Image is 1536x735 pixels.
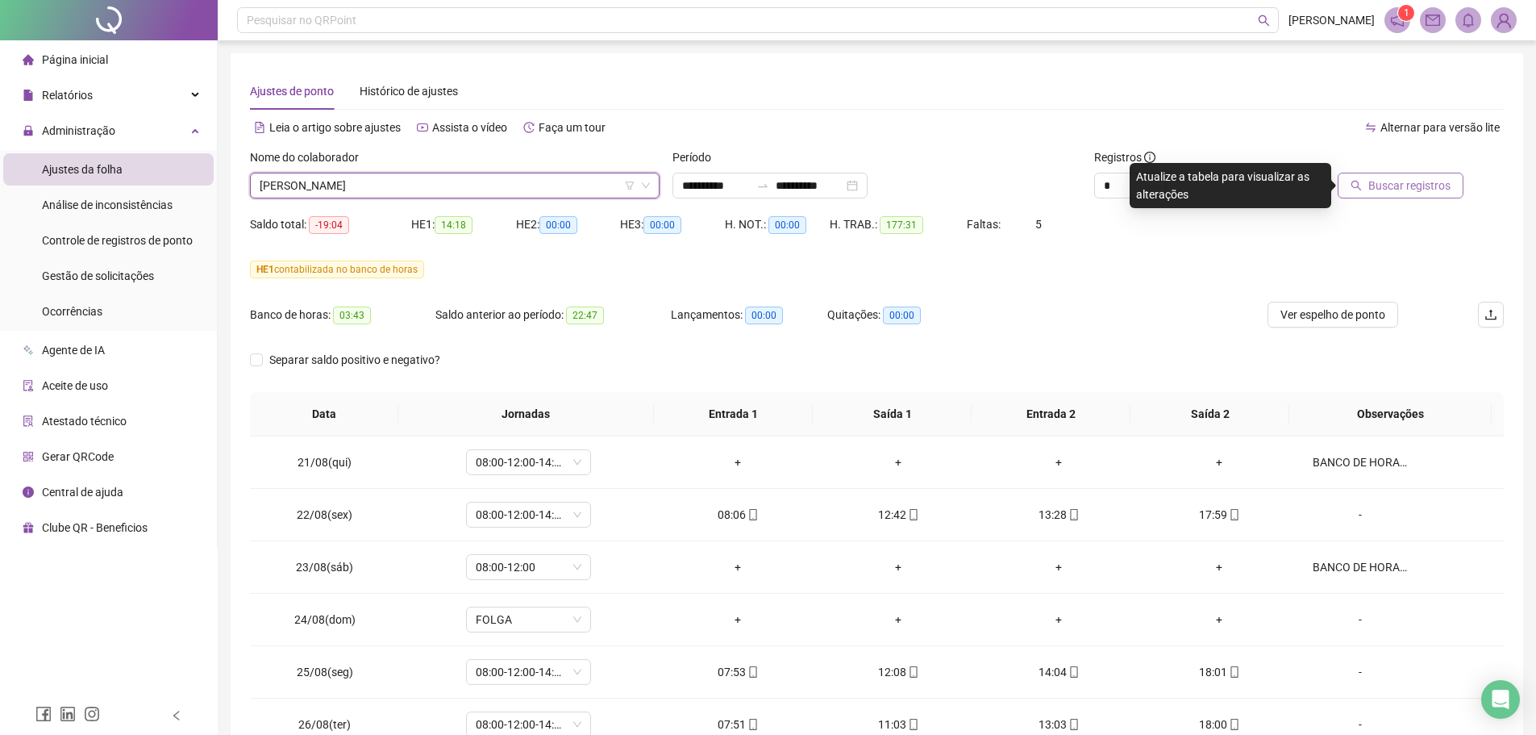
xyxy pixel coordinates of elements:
span: file [23,90,34,101]
div: + [671,453,805,471]
div: 18:01 [1152,663,1287,681]
div: 11:03 [831,716,966,733]
span: mobile [1227,509,1240,520]
span: 03:43 [333,307,371,324]
div: + [1152,611,1287,629]
span: mobile [746,509,759,520]
span: Histórico de ajustes [360,85,458,98]
span: upload [1484,308,1497,321]
span: 26/08(ter) [298,718,351,731]
div: - [1313,506,1408,524]
span: qrcode [23,451,34,462]
span: gift [23,522,34,533]
div: 13:28 [992,506,1126,524]
span: Buscar registros [1368,177,1451,194]
span: 00:00 [745,307,783,324]
span: lock [23,125,34,136]
span: mail [1426,13,1440,27]
span: search [1258,15,1270,27]
span: Ocorrências [42,305,102,318]
div: H. TRAB.: [830,215,967,234]
div: 08:06 [671,506,805,524]
span: down [641,181,651,190]
div: + [1152,453,1287,471]
span: mobile [906,719,919,730]
span: 177:31 [880,216,923,234]
div: BANCO DE HORAS. [1313,558,1408,576]
div: + [992,558,1126,576]
div: - [1313,611,1408,629]
th: Observações [1289,392,1492,436]
span: Separar saldo positivo e negativo? [263,351,447,369]
div: 18:00 [1152,716,1287,733]
div: - [1313,663,1408,681]
label: Período [672,148,722,166]
span: info-circle [23,487,34,498]
div: 17:59 [1152,506,1287,524]
span: FOLGA [476,608,581,632]
span: 22:47 [566,307,604,324]
div: HE 3: [620,215,725,234]
span: 00:00 [768,216,806,234]
span: mobile [1227,719,1240,730]
span: mobile [906,666,919,678]
div: + [831,453,966,471]
span: filter [625,181,635,190]
span: linkedin [60,706,76,722]
span: notification [1390,13,1405,27]
div: Atualize a tabela para visualizar as alterações [1130,163,1331,208]
img: 77048 [1492,8,1516,32]
span: left [171,710,182,721]
span: Registros [1094,148,1155,166]
span: Administração [42,124,115,137]
div: - [1313,716,1408,733]
span: [PERSON_NAME] [1288,11,1375,29]
span: HE 1 [256,264,274,275]
span: -19:04 [309,216,349,234]
span: youtube [417,122,428,133]
span: history [523,122,535,133]
span: 22/08(sex) [297,508,352,521]
span: solution [23,416,34,427]
span: 21/08(qui) [298,456,352,469]
span: audit [23,380,34,391]
div: + [671,611,805,629]
span: mobile [1067,719,1080,730]
span: info-circle [1144,152,1155,163]
span: Faça um tour [539,121,606,134]
span: Análise de inconsistências [42,198,173,211]
span: to [756,179,769,192]
span: Ajustes da folha [42,163,123,176]
span: VINICIUS GABRIEL SILVA DO NASCIMENTO [260,173,650,198]
span: Página inicial [42,53,108,66]
span: search [1351,180,1362,191]
div: Saldo total: [250,215,411,234]
span: 1 [1404,7,1409,19]
span: Relatórios [42,89,93,102]
span: Clube QR - Beneficios [42,521,148,534]
th: Saída 1 [813,392,972,436]
span: Alternar para versão lite [1380,121,1500,134]
button: Buscar registros [1338,173,1463,198]
span: facebook [35,706,52,722]
th: Data [250,392,398,436]
span: 08:00-12:00-14:00-18:00 [476,503,581,527]
span: Gestão de solicitações [42,269,154,282]
span: mobile [1067,666,1080,678]
span: mobile [1227,666,1240,678]
div: 07:51 [671,716,805,733]
th: Saída 2 [1130,392,1289,436]
sup: 1 [1398,5,1414,21]
span: file-text [254,122,265,133]
span: Ajustes de ponto [250,85,334,98]
div: Open Intercom Messenger [1481,680,1520,719]
span: contabilizada no banco de horas [250,261,424,278]
div: + [1152,558,1287,576]
span: swap-right [756,179,769,192]
span: bell [1461,13,1476,27]
span: Aceite de uso [42,379,108,392]
div: + [831,611,966,629]
div: Quitações: [827,306,984,324]
span: 24/08(dom) [294,613,356,626]
span: Assista o vídeo [432,121,507,134]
